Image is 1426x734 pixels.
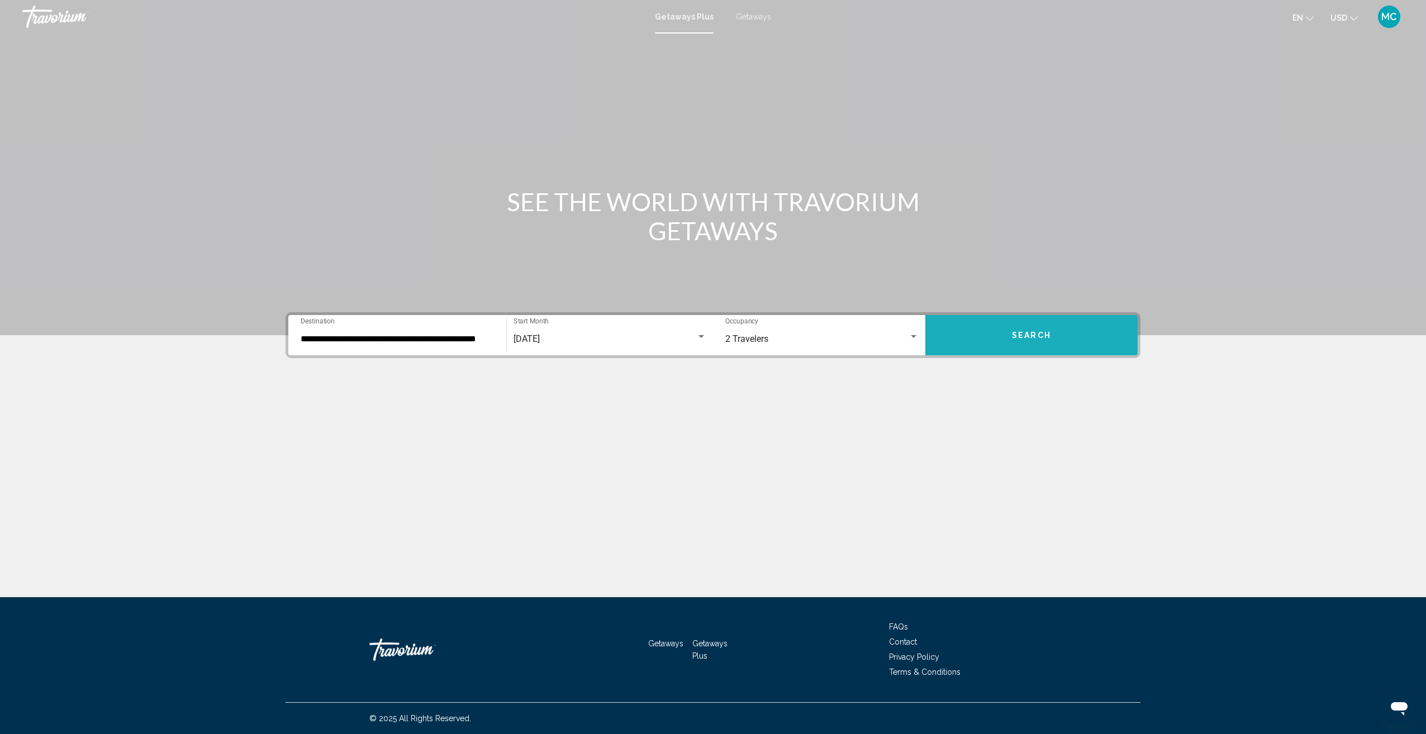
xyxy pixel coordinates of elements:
button: Search [925,315,1138,355]
button: Change currency [1330,9,1358,26]
a: Getaways [736,12,771,21]
a: Contact [889,637,917,646]
span: USD [1330,13,1347,22]
span: en [1292,13,1303,22]
a: Getaways Plus [692,639,728,660]
a: FAQs [889,622,908,631]
span: [DATE] [514,333,540,344]
div: Search widget [288,315,1138,355]
span: Search [1012,331,1051,340]
a: Getaways [648,639,683,648]
a: Travorium [22,6,644,28]
span: MC [1381,11,1397,22]
iframe: Button to launch messaging window [1381,689,1417,725]
button: User Menu [1375,5,1404,28]
button: Change language [1292,9,1314,26]
span: 2 Travelers [725,333,768,344]
a: Travorium [369,633,481,666]
span: © 2025 All Rights Reserved. [369,714,471,723]
h1: SEE THE WORLD WITH TRAVORIUM GETAWAYS [503,187,923,245]
a: Privacy Policy [889,652,939,661]
a: Getaways Plus [655,12,714,21]
a: Terms & Conditions [889,668,961,676]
